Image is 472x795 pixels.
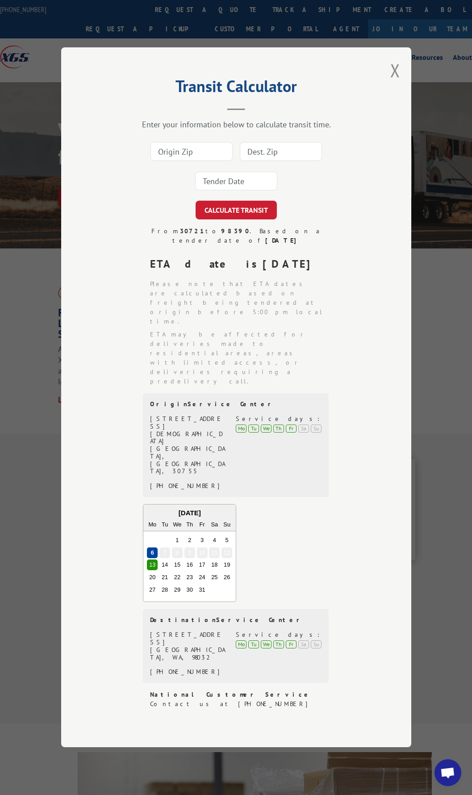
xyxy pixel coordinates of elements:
[184,560,195,571] div: Choose Thursday, October 16th, 2025
[106,119,367,130] div: Enter your information below to calculate transit time.
[196,201,277,220] button: CALCULATE TRANSIT
[159,572,170,583] div: Choose Tuesday, October 21st, 2025
[196,572,207,583] div: Choose Friday, October 24th, 2025
[196,535,207,546] div: Choose Friday, October 3rd, 2025
[221,227,250,236] strong: 98390
[221,560,232,571] div: Choose Sunday, October 19th, 2025
[180,227,205,236] strong: 30721
[150,669,226,676] div: [PHONE_NUMBER]
[150,401,322,408] div: Origin Service Center
[150,415,226,445] div: [STREET_ADDRESS][DEMOGRAPHIC_DATA]
[171,585,182,596] div: Choose Wednesday, October 29th, 2025
[248,640,259,648] div: Tu
[150,330,330,387] li: ETA may be affected for deliveries made to residential areas, areas with limited access, or deliv...
[146,534,233,596] div: month 2025-10
[159,585,170,596] div: Choose Tuesday, October 28th, 2025
[147,560,158,571] div: Choose Monday, October 13th, 2025
[209,572,220,583] div: Choose Saturday, October 25th, 2025
[184,535,195,546] div: Choose Thursday, October 2nd, 2025
[311,425,322,433] div: Su
[209,519,220,530] div: Sa
[196,547,207,558] div: Choose Friday, October 10th, 2025
[286,640,297,648] div: Fr
[147,519,158,530] div: Mo
[150,143,233,161] input: Origin Zip
[184,585,195,596] div: Choose Thursday, October 30th, 2025
[195,172,277,191] input: Tender Date
[143,508,236,518] div: [DATE]
[150,446,226,475] div: [GEOGRAPHIC_DATA], [GEOGRAPHIC_DATA], 30755
[150,617,322,624] div: Destination Service Center
[171,547,182,558] div: Choose Wednesday, October 8th, 2025
[150,631,226,647] div: [STREET_ADDRESS]
[143,227,330,246] div: From to . Based on a tender date of
[147,547,158,558] div: Choose Monday, October 6th, 2025
[248,425,259,433] div: Tu
[221,519,232,530] div: Su
[184,519,195,530] div: Th
[150,257,330,273] div: ETA date is
[221,535,232,546] div: Choose Sunday, October 5th, 2025
[298,425,309,433] div: Sa
[171,519,182,530] div: We
[286,425,297,433] div: Fr
[171,560,182,571] div: Choose Wednesday, October 15th, 2025
[150,691,311,699] strong: National Customer Service
[390,59,400,82] button: Close modal
[150,646,226,661] div: [GEOGRAPHIC_DATA], WA, 98032
[147,572,158,583] div: Choose Monday, October 20th, 2025
[209,547,220,558] div: Choose Saturday, October 11th, 2025
[263,257,318,271] strong: [DATE]
[236,425,246,433] div: Mo
[209,560,220,571] div: Choose Saturday, October 18th, 2025
[184,572,195,583] div: Choose Thursday, October 23rd, 2025
[298,640,309,648] div: Sa
[311,640,322,648] div: Su
[273,425,284,433] div: Th
[196,585,207,596] div: Choose Friday, October 31st, 2025
[196,560,207,571] div: Choose Friday, October 17th, 2025
[209,535,220,546] div: Choose Saturday, October 4th, 2025
[184,547,195,558] div: Choose Thursday, October 9th, 2025
[273,640,284,648] div: Th
[196,519,207,530] div: Fr
[159,547,170,558] div: Choose Tuesday, October 7th, 2025
[159,519,170,530] div: Tu
[236,631,322,639] div: Service days:
[221,572,232,583] div: Choose Sunday, October 26th, 2025
[150,280,330,327] li: Please note that ETA dates are calculated based on freight being tendered at origin before 5:00 p...
[434,759,461,786] div: Open chat
[236,415,322,423] div: Service days:
[159,560,170,571] div: Choose Tuesday, October 14th, 2025
[150,483,226,490] div: [PHONE_NUMBER]
[261,425,272,433] div: We
[147,585,158,596] div: Choose Monday, October 27th, 2025
[240,143,322,161] input: Dest. Zip
[150,700,330,709] div: Contact us at [PHONE_NUMBER]
[236,640,246,648] div: Mo
[171,535,182,546] div: Choose Wednesday, October 1st, 2025
[265,237,300,245] strong: [DATE]
[221,547,232,558] div: Choose Sunday, October 12th, 2025
[261,640,272,648] div: We
[106,80,367,97] h2: Transit Calculator
[171,572,182,583] div: Choose Wednesday, October 22nd, 2025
